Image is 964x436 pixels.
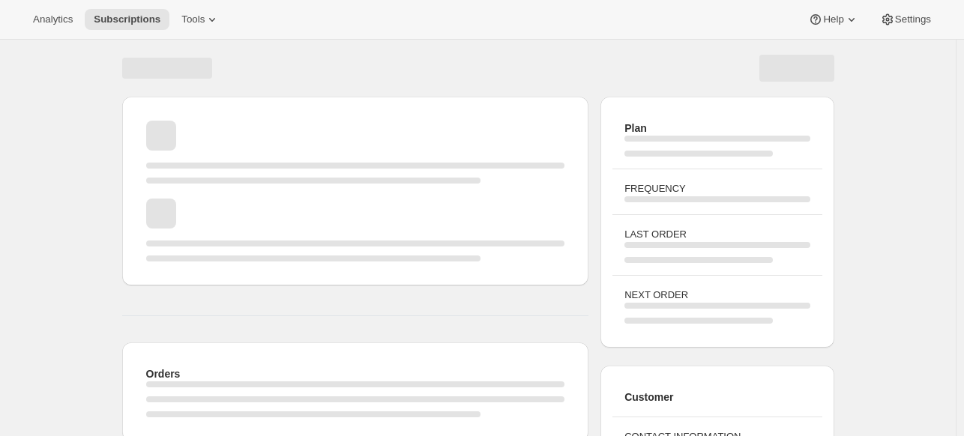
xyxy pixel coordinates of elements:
span: Subscriptions [94,13,160,25]
h3: LAST ORDER [624,227,810,242]
button: Analytics [24,9,82,30]
span: Settings [895,13,931,25]
button: Settings [871,9,940,30]
span: Tools [181,13,205,25]
h2: Customer [624,390,810,405]
button: Subscriptions [85,9,169,30]
span: Analytics [33,13,73,25]
span: Help [823,13,843,25]
h2: Orders [146,366,565,381]
h3: FREQUENCY [624,181,810,196]
button: Help [799,9,867,30]
button: Tools [172,9,229,30]
h2: Plan [624,121,810,136]
h3: NEXT ORDER [624,288,810,303]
